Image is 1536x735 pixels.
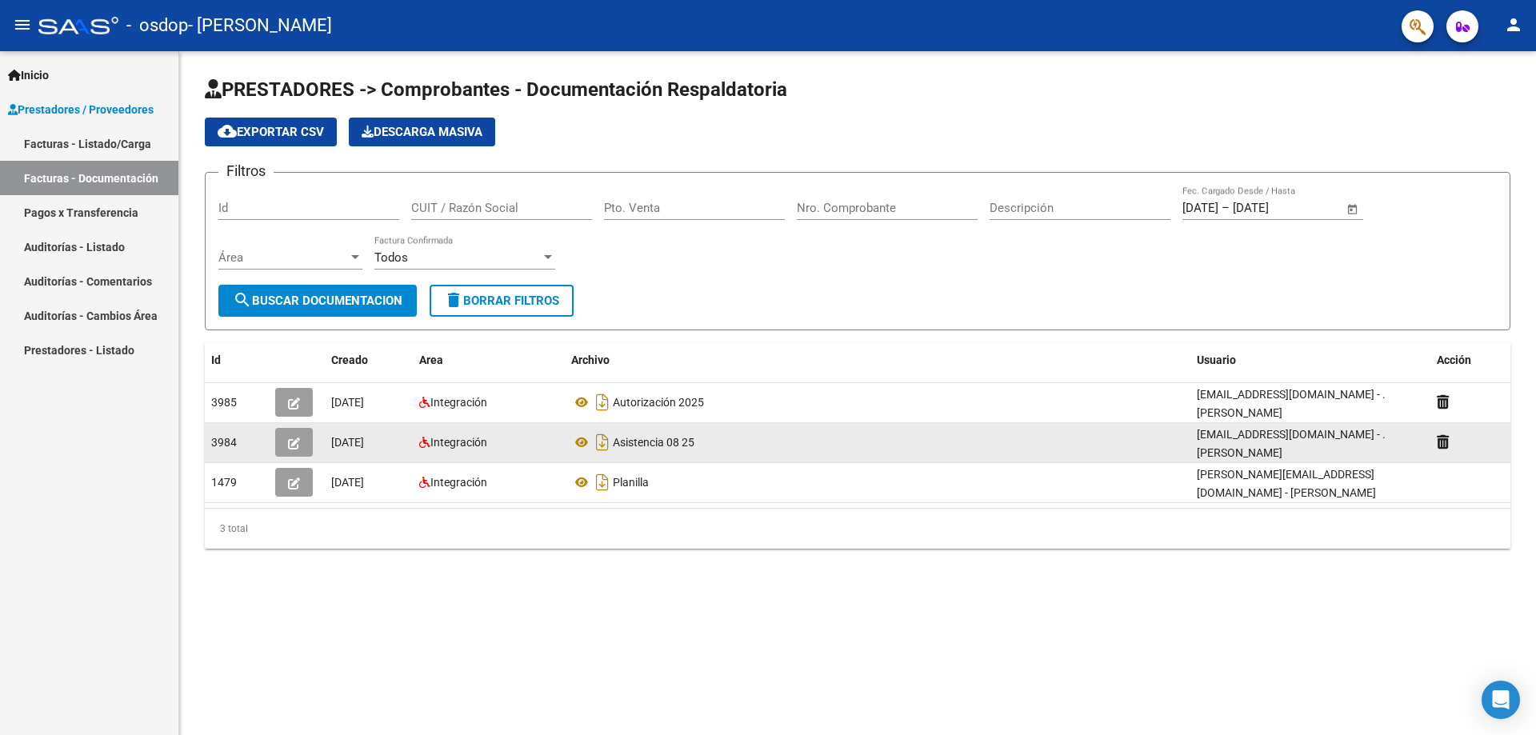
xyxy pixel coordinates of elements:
[325,343,413,377] datatable-header-cell: Creado
[613,436,694,449] span: Asistencia 08 25
[1197,468,1376,499] span: [PERSON_NAME][EMAIL_ADDRESS][DOMAIN_NAME] - [PERSON_NAME]
[430,436,487,449] span: Integración
[211,476,237,489] span: 1479
[613,396,704,409] span: Autorización 2025
[1222,201,1230,215] span: –
[1197,388,1386,419] span: [EMAIL_ADDRESS][DOMAIN_NAME] - .[PERSON_NAME]
[1233,201,1310,215] input: Fecha fin
[1430,343,1510,377] datatable-header-cell: Acción
[233,294,402,308] span: Buscar Documentacion
[218,285,417,317] button: Buscar Documentacion
[8,66,49,84] span: Inicio
[362,125,482,139] span: Descarga Masiva
[1190,343,1430,377] datatable-header-cell: Usuario
[205,509,1510,549] div: 3 total
[218,160,274,182] h3: Filtros
[1344,200,1362,218] button: Open calendar
[349,118,495,146] button: Descarga Masiva
[592,389,613,415] i: Descargar documento
[613,476,649,489] span: Planilla
[13,15,32,34] mat-icon: menu
[205,78,787,101] span: PRESTADORES -> Comprobantes - Documentación Respaldatoria
[1197,354,1236,366] span: Usuario
[571,354,610,366] span: Archivo
[205,118,337,146] button: Exportar CSV
[8,101,154,118] span: Prestadores / Proveedores
[233,290,252,310] mat-icon: search
[205,343,269,377] datatable-header-cell: Id
[419,354,443,366] span: Area
[1437,354,1471,366] span: Acción
[211,354,221,366] span: Id
[349,118,495,146] app-download-masive: Descarga masiva de comprobantes (adjuntos)
[444,290,463,310] mat-icon: delete
[592,429,613,455] i: Descargar documento
[1482,681,1520,719] div: Open Intercom Messenger
[592,469,613,495] i: Descargar documento
[211,436,237,449] span: 3984
[331,396,364,409] span: [DATE]
[565,343,1190,377] datatable-header-cell: Archivo
[413,343,565,377] datatable-header-cell: Area
[188,8,332,43] span: - [PERSON_NAME]
[374,250,408,265] span: Todos
[331,436,364,449] span: [DATE]
[218,250,348,265] span: Área
[1504,15,1523,34] mat-icon: person
[430,396,487,409] span: Integración
[211,396,237,409] span: 3985
[218,122,237,141] mat-icon: cloud_download
[126,8,188,43] span: - osdop
[218,125,324,139] span: Exportar CSV
[1182,201,1218,215] input: Fecha inicio
[1197,428,1386,459] span: [EMAIL_ADDRESS][DOMAIN_NAME] - .[PERSON_NAME]
[331,476,364,489] span: [DATE]
[430,476,487,489] span: Integración
[444,294,559,308] span: Borrar Filtros
[331,354,368,366] span: Creado
[430,285,574,317] button: Borrar Filtros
